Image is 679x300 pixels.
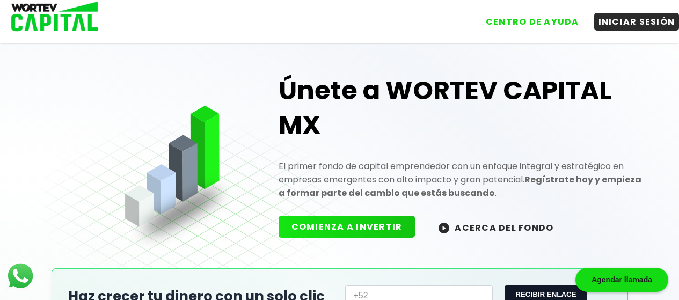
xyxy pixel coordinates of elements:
[279,159,645,200] p: El primer fondo de capital emprendedor con un enfoque integral y estratégico en empresas emergent...
[279,221,426,233] a: COMIENZA A INVERTIR
[5,261,35,291] img: logos_whatsapp-icon.242b2217.svg
[481,13,583,31] button: CENTRO DE AYUDA
[279,216,415,238] button: COMIENZA A INVERTIR
[471,5,583,31] a: CENTRO DE AYUDA
[439,223,449,233] img: wortev-capital-acerca-del-fondo
[279,173,641,199] strong: Regístrate hoy y empieza a formar parte del cambio que estás buscando
[426,216,566,239] button: ACERCA DEL FONDO
[279,74,645,142] h1: Únete a WORTEV CAPITAL MX
[575,268,668,292] div: Agendar llamada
